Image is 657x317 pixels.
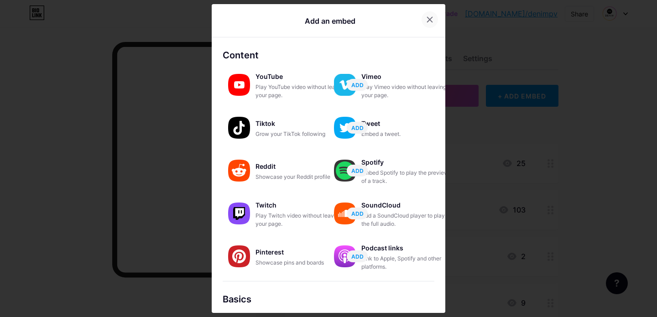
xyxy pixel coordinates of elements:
[361,199,453,212] div: SoundCloud
[228,245,250,267] img: pinterest
[361,117,453,130] div: Tweet
[228,74,250,96] img: youtube
[351,167,364,175] span: ADD
[228,117,250,139] img: tiktok
[255,246,347,259] div: Pinterest
[347,122,368,134] button: ADD
[361,169,453,185] div: Embed Spotify to play the preview of a track.
[361,130,453,138] div: Embed a tweet.
[347,165,368,177] button: ADD
[351,124,364,132] span: ADD
[223,48,434,62] div: Content
[228,160,250,182] img: reddit
[361,212,453,228] div: Add a SoundCloud player to play the full audio.
[334,117,356,139] img: twitter
[361,83,453,99] div: Play Vimeo video without leaving your page.
[361,242,453,255] div: Podcast links
[255,83,347,99] div: Play YouTube video without leaving your page.
[334,74,356,96] img: vimeo
[255,259,347,267] div: Showcase pins and boards
[255,199,347,212] div: Twitch
[305,16,355,26] div: Add an embed
[334,160,356,182] img: spotify
[223,292,434,306] div: Basics
[255,212,347,228] div: Play Twitch video without leaving your page.
[351,253,364,260] span: ADD
[361,156,453,169] div: Spotify
[228,203,250,224] img: twitch
[351,81,364,89] span: ADD
[255,117,347,130] div: Tiktok
[334,245,356,267] img: podcastlinks
[347,79,368,91] button: ADD
[361,70,453,83] div: Vimeo
[255,160,347,173] div: Reddit
[255,130,347,138] div: Grow your TikTok following
[334,203,356,224] img: soundcloud
[347,208,368,219] button: ADD
[351,210,364,218] span: ADD
[347,250,368,262] button: ADD
[255,173,347,181] div: Showcase your Reddit profile
[255,70,347,83] div: YouTube
[361,255,453,271] div: Link to Apple, Spotify and other platforms.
